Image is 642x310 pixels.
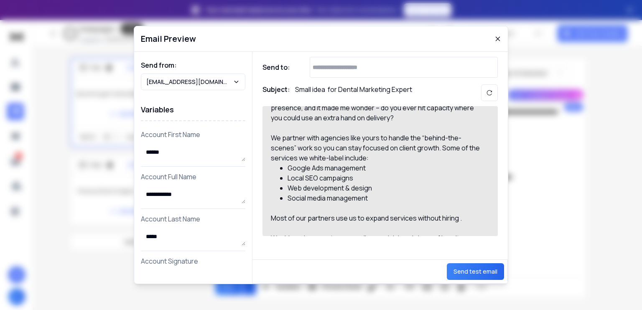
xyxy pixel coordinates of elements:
div: Google Ads management [288,163,480,173]
p: Account Signature [141,256,245,266]
div: Social media management [288,193,480,213]
div: Local SEO campaigns [288,173,480,183]
p: Account Last Name [141,214,245,224]
p: Account Full Name [141,172,245,182]
p: Small idea for Dental Marketing Expert [295,84,412,101]
h1: Send to: [262,62,296,72]
button: Send test email [447,263,504,280]
h1: Variables [141,99,245,121]
h1: Email Preview [141,33,196,45]
p: [EMAIL_ADDRESS][DOMAIN_NAME] [146,78,233,86]
h1: Send from: [141,60,245,70]
div: Most of our partners use us to expand services without hiring . [271,213,480,233]
div: We partner with agencies like yours to handle the “behind-the-scenes” work so you can stay focuse... [271,133,480,163]
div: Would you be open to me sending a quick breakdown of how it works? [271,233,480,263]
div: I noticed Dental Marketing Expert has been building a solid presence, and it made me wonder – do ... [271,93,480,123]
p: Account First Name [141,130,245,140]
div: Web development & design [288,183,480,193]
h1: Subject: [262,84,290,101]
